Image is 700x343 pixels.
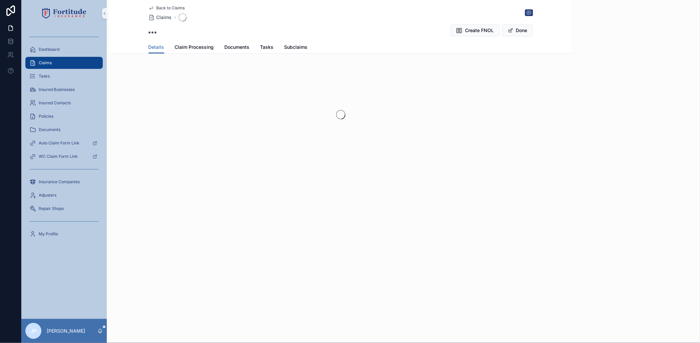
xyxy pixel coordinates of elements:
[25,43,103,55] a: Dashboard
[39,206,64,211] span: Repair Shops
[284,41,308,54] a: Subclaims
[502,24,533,36] button: Done
[42,8,86,19] img: App logo
[25,176,103,188] a: Insurance Companies
[225,41,250,54] a: Documents
[25,189,103,201] a: Adjusters
[30,327,37,335] span: JP
[25,57,103,69] a: Claims
[149,41,164,54] a: Details
[175,44,214,50] span: Claim Processing
[47,328,85,334] p: [PERSON_NAME]
[260,41,274,54] a: Tasks
[39,154,78,159] span: WC Claim Form Link
[39,100,71,106] span: Insured Contacts
[39,47,59,52] span: Dashboard
[39,193,56,198] span: Adjusters
[25,97,103,109] a: Insured Contacts
[39,179,80,185] span: Insurance Companies
[25,203,103,215] a: Repair Shops
[39,127,60,132] span: Documents
[39,87,75,92] span: Insured Businesses
[149,5,185,11] a: Back to Claims
[157,14,172,21] span: Claims
[225,44,250,50] span: Documents
[175,41,214,54] a: Claim Processing
[157,5,185,11] span: Back to Claims
[25,150,103,162] a: WC Claim Form Link
[21,27,107,249] div: scrollable content
[25,70,103,82] a: Tasks
[25,84,103,96] a: Insured Businesses
[25,124,103,136] a: Documents
[25,228,103,240] a: My Profile
[39,74,50,79] span: Tasks
[149,14,172,21] a: Claims
[39,140,79,146] span: Auto Claim Form Link
[39,60,52,66] span: Claims
[260,44,274,50] span: Tasks
[25,137,103,149] a: Auto Claim Form Link
[450,24,500,36] button: Create FNOL
[149,44,164,50] span: Details
[465,27,494,34] span: Create FNOL
[39,114,53,119] span: Policies
[25,110,103,122] a: Policies
[39,231,58,237] span: My Profile
[284,44,308,50] span: Subclaims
